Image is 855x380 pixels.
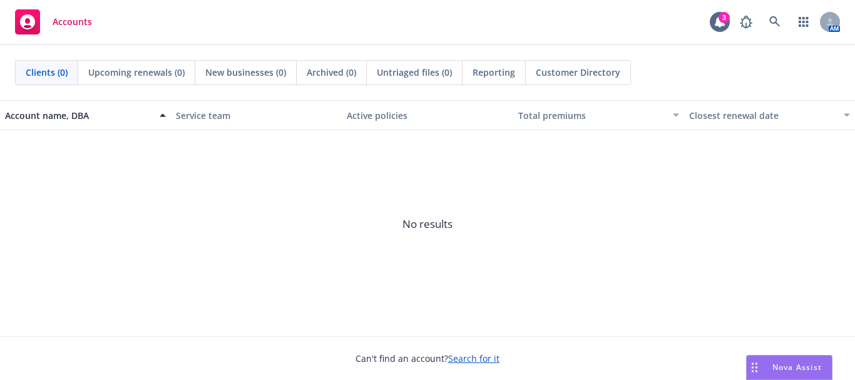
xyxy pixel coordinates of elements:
[473,66,515,79] span: Reporting
[772,362,822,372] span: Nova Assist
[791,9,816,34] a: Switch app
[347,109,508,122] div: Active policies
[719,12,730,23] div: 3
[205,66,286,79] span: New businesses (0)
[356,352,499,365] span: Can't find an account?
[5,109,152,122] div: Account name, DBA
[53,17,92,27] span: Accounts
[689,109,836,122] div: Closest renewal date
[171,100,342,130] button: Service team
[518,109,665,122] div: Total premiums
[734,9,759,34] a: Report a Bug
[26,66,68,79] span: Clients (0)
[342,100,513,130] button: Active policies
[762,9,787,34] a: Search
[448,352,499,364] a: Search for it
[176,109,337,122] div: Service team
[513,100,684,130] button: Total premiums
[10,4,97,39] a: Accounts
[377,66,452,79] span: Untriaged files (0)
[536,66,620,79] span: Customer Directory
[307,66,356,79] span: Archived (0)
[746,355,832,380] button: Nova Assist
[684,100,855,130] button: Closest renewal date
[88,66,185,79] span: Upcoming renewals (0)
[747,356,762,379] div: Drag to move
